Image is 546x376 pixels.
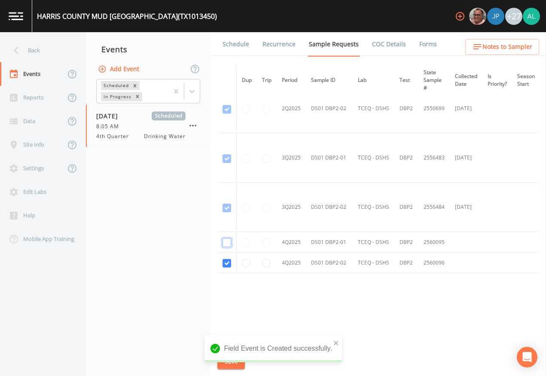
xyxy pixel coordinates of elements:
td: DBP2 [394,232,418,253]
td: TCEQ - DSHS [353,232,394,253]
td: 2556483 [418,133,450,183]
a: Schedule [221,32,250,56]
img: 30a13df2a12044f58df5f6b7fda61338 [523,8,540,25]
td: TCEQ - DSHS [353,253,394,273]
td: 2556484 [418,183,450,232]
td: DBP2 [394,183,418,232]
img: 41241ef155101aa6d92a04480b0d0000 [487,8,504,25]
div: In Progress [101,92,133,101]
th: Sample ID [306,63,353,97]
span: 4th Quarter [96,132,134,140]
span: Notes to Sampler [482,42,532,52]
td: DS01 DBP2-01 [306,133,353,183]
td: DS01 DBP2-01 [306,232,353,253]
td: 3Q2025 [277,183,306,232]
td: DBP2 [394,84,418,133]
th: State Sample # [418,63,450,97]
div: +27 [505,8,522,25]
a: Sample Requests [308,32,360,57]
td: 4Q2025 [277,232,306,253]
td: DBP2 [394,253,418,273]
div: Field Event is Created successfully. [204,335,342,362]
td: 2560095 [418,232,450,253]
td: TCEQ - DSHS [353,183,394,232]
a: [DATE]Scheduled8:05 AM4th QuarterDrinking Water [86,105,210,147]
div: Joshua gere Paul [487,8,505,25]
td: 3Q2025 [277,133,306,183]
span: Scheduled [152,111,186,120]
td: [DATE] [450,183,482,232]
div: Events [86,39,210,60]
div: Mike Franklin [469,8,487,25]
th: Dup [237,63,257,97]
span: [DATE] [96,111,124,120]
td: 2560096 [418,253,450,273]
button: Notes to Sampler [465,39,539,55]
a: Forms [418,32,438,56]
td: 4Q2025 [277,253,306,273]
th: Season Start [512,63,540,97]
td: TCEQ - DSHS [353,84,394,133]
th: Test [394,63,418,97]
th: Trip [257,63,277,97]
td: DS01 DBP2-02 [306,253,353,273]
img: e2d790fa78825a4bb76dcb6ab311d44c [469,8,486,25]
td: 2Q2025 [277,84,306,133]
a: Recurrence [261,32,297,56]
td: DS01 DBP2-02 [306,183,353,232]
th: Collected Date [450,63,482,97]
td: [DATE] [450,84,482,133]
div: Scheduled [101,81,130,90]
span: Drinking Water [144,132,186,140]
div: Open Intercom Messenger [517,347,537,367]
div: Remove In Progress [133,92,142,101]
img: logo [9,12,23,20]
th: Is Priority? [482,63,512,97]
div: Remove Scheduled [130,81,140,90]
button: Add Event [96,61,143,77]
th: Lab [353,63,394,97]
td: TCEQ - DSHS [353,133,394,183]
td: DBP2 [394,133,418,183]
button: close [333,337,339,348]
th: Period [277,63,306,97]
a: COC Details [371,32,407,56]
span: 8:05 AM [96,123,124,130]
td: 2550699 [418,84,450,133]
td: [DATE] [450,133,482,183]
td: DS01 DBP2-02 [306,84,353,133]
div: HARRIS COUNTY MUD [GEOGRAPHIC_DATA] (TX1013450) [37,11,217,21]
